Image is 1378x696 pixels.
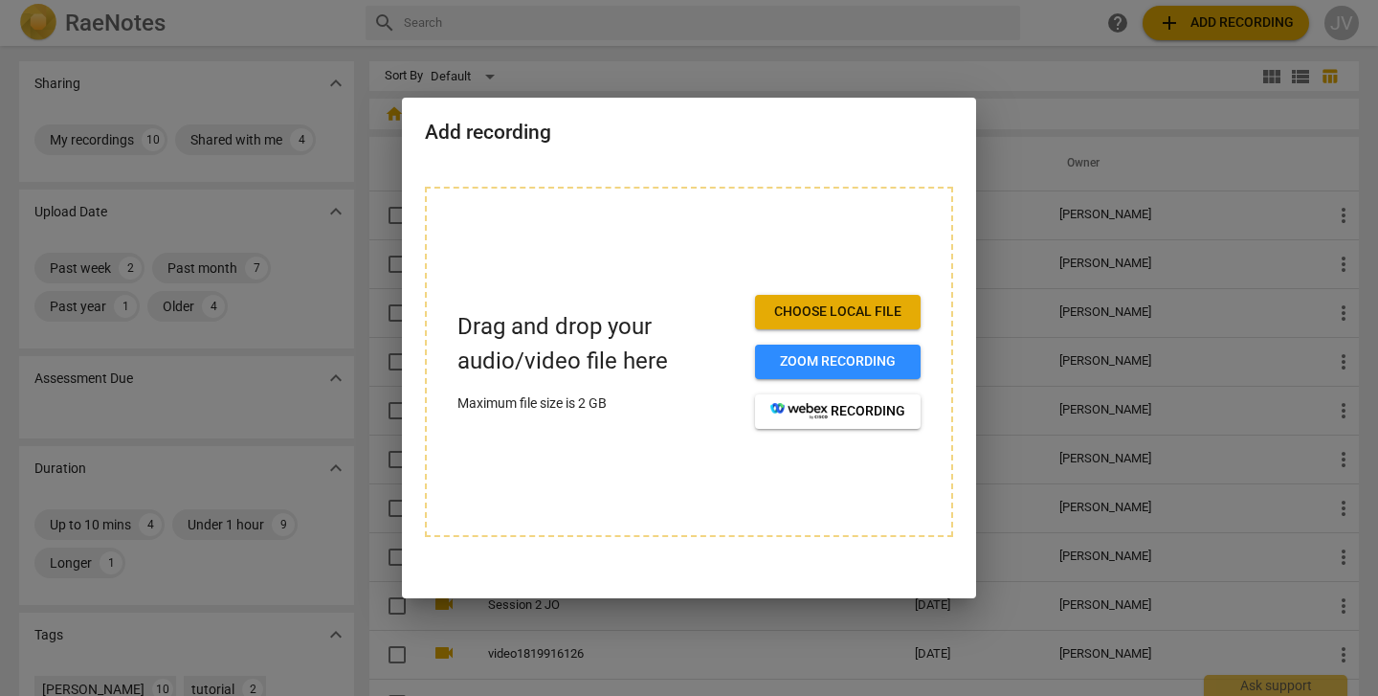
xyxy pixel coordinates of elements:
[457,310,740,377] p: Drag and drop your audio/video file here
[770,303,905,322] span: Choose local file
[755,345,921,379] button: Zoom recording
[755,295,921,329] button: Choose local file
[755,394,921,429] button: recording
[770,352,905,371] span: Zoom recording
[457,393,740,414] p: Maximum file size is 2 GB
[425,121,953,145] h2: Add recording
[770,402,905,421] span: recording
